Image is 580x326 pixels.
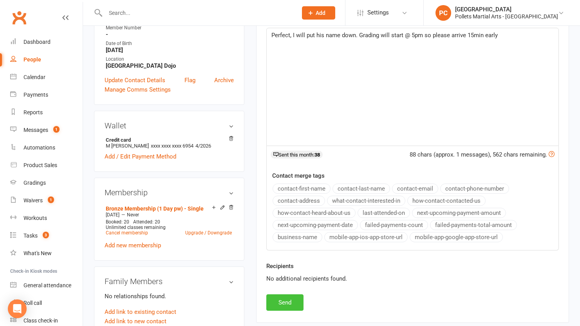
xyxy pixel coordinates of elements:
a: Manage Comms Settings [105,85,171,94]
div: Sent this month: [271,151,323,158]
a: Workouts [10,209,83,227]
span: [DATE] [106,212,119,218]
button: contact-address [273,196,325,206]
div: General attendance [23,282,71,288]
a: General attendance kiosk mode [10,277,83,294]
div: Tasks [23,232,38,239]
button: contact-first-name [273,184,331,194]
a: Clubworx [9,8,29,27]
span: 1 [48,196,54,203]
a: Automations [10,139,83,157]
div: Location [106,56,234,63]
a: Calendar [10,68,83,86]
button: what-contact-interested-in [327,196,405,206]
div: Reports [23,109,43,115]
strong: - [106,31,234,38]
button: business-name [273,232,322,242]
button: mobile-app-ios-app-store-url [324,232,408,242]
span: Attended: 20 [133,219,160,225]
span: Perfect, I will put his name down. Grading will start @ 5pm so please arrive 15min early [271,32,498,39]
a: Roll call [10,294,83,312]
strong: Credit card [106,137,230,143]
div: Calendar [23,74,45,80]
div: Product Sales [23,162,57,168]
div: People [23,56,41,63]
strong: [GEOGRAPHIC_DATA] Dojo [106,62,234,69]
a: Update Contact Details [105,76,165,85]
div: [GEOGRAPHIC_DATA] [455,6,558,13]
div: Gradings [23,180,46,186]
input: Search... [103,7,292,18]
a: Archive [214,76,234,85]
div: Class check-in [23,317,58,324]
h3: Wallet [105,121,234,130]
button: next-upcoming-payment-date [273,220,358,230]
div: Member Number [106,24,234,32]
span: xxxx xxxx xxxx 6954 [151,143,193,149]
div: Open Intercom Messenger [8,299,27,318]
span: Booked: 20 [106,219,129,225]
span: 1 [53,126,60,133]
a: Add link to new contact [105,317,166,326]
button: how-contact-heard-about-us [273,208,356,218]
li: M [PERSON_NAME] [105,136,234,150]
div: Messages [23,127,48,133]
button: contact-last-name [332,184,390,194]
a: Gradings [10,174,83,192]
div: PC [435,5,451,21]
a: People [10,51,83,68]
a: Dashboard [10,33,83,51]
span: Unlimited classes remaining [106,225,166,230]
span: Add [316,10,325,16]
button: failed-payments-count [360,220,428,230]
div: Dashboard [23,39,51,45]
div: 88 chars (approx. 1 messages), 562 chars remaining. [410,150,555,159]
a: Bronze Membership (1 Day pw) - Single [106,205,204,212]
div: Payments [23,92,48,98]
div: Automations [23,144,55,151]
button: mobile-app-google-app-store-url [410,232,503,242]
a: Payments [10,86,83,104]
div: Pollets Martial Arts - [GEOGRAPHIC_DATA] [455,13,558,20]
span: 4/2026 [195,143,211,149]
div: What's New [23,250,52,256]
strong: 38 [314,152,320,158]
button: contact-phone-number [440,184,509,194]
button: contact-email [392,184,438,194]
button: Add [302,6,335,20]
button: next-upcoming-payment-amount [412,208,506,218]
a: Reports [10,104,83,121]
div: Waivers [23,197,43,204]
a: What's New [10,245,83,262]
button: how-contact-contacted-us [407,196,486,206]
a: Flag [184,76,195,85]
div: Roll call [23,300,42,306]
a: Cancel membership [106,230,148,236]
button: Send [266,294,304,311]
p: No relationships found. [105,292,234,301]
label: Recipients [266,261,294,271]
a: Add link to existing contact [105,307,176,317]
h3: Family Members [105,277,234,286]
div: Date of Birth [106,40,234,47]
a: Product Sales [10,157,83,174]
button: failed-payments-total-amount [430,220,517,230]
span: Settings [367,4,389,22]
label: Contact merge tags [272,171,325,180]
strong: [DATE] [106,47,234,54]
span: 3 [43,232,49,238]
a: Add / Edit Payment Method [105,152,176,161]
span: Never [127,212,139,218]
a: Upgrade / Downgrade [185,230,232,236]
a: Waivers 1 [10,192,83,209]
div: Workouts [23,215,47,221]
div: No additional recipients found. [266,274,559,283]
a: Add new membership [105,242,161,249]
button: last-attended-on [358,208,410,218]
a: Messages 1 [10,121,83,139]
a: Tasks 3 [10,227,83,245]
h3: Membership [105,188,234,197]
div: — [104,212,234,218]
